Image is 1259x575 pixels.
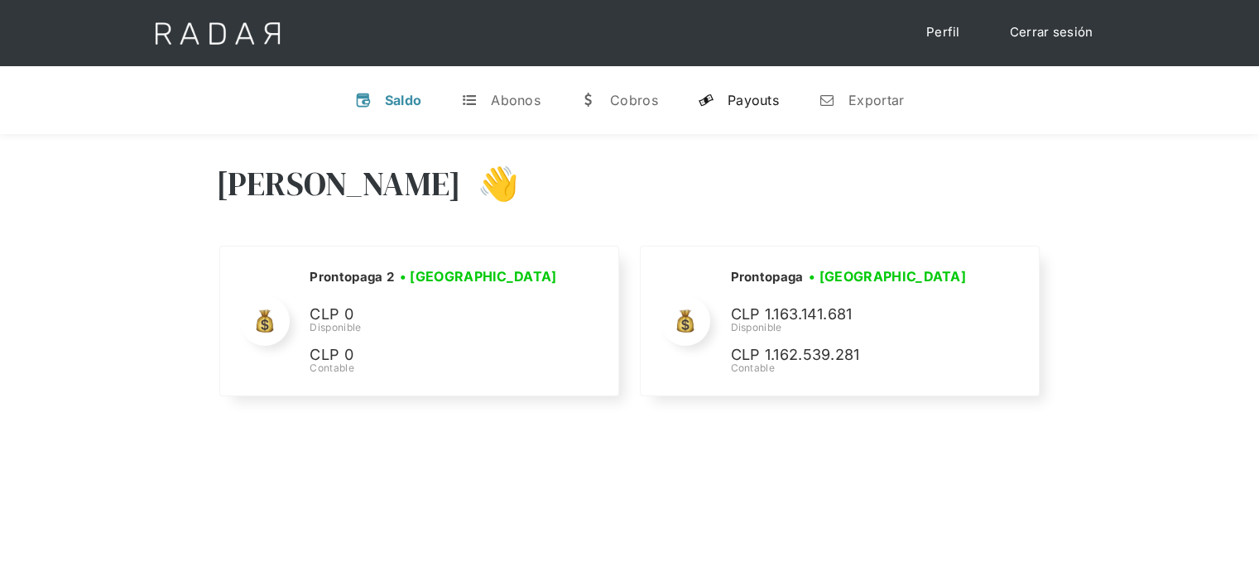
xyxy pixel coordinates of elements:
p: CLP 1.162.539.281 [730,343,978,367]
a: Perfil [910,17,977,49]
p: CLP 0 [310,303,558,327]
div: y [698,92,714,108]
h2: Prontopaga 2 [310,269,394,285]
div: Contable [310,361,562,376]
div: Disponible [730,320,978,335]
p: CLP 0 [310,343,558,367]
p: CLP 1.163.141.681 [730,303,978,327]
div: v [355,92,372,108]
div: Exportar [848,92,904,108]
div: Contable [730,361,978,376]
div: Cobros [610,92,658,108]
a: Cerrar sesión [993,17,1110,49]
div: t [461,92,478,108]
h3: • [GEOGRAPHIC_DATA] [400,266,557,286]
div: Disponible [310,320,562,335]
h3: [PERSON_NAME] [216,163,462,204]
div: Abonos [491,92,541,108]
h2: Prontopaga [730,269,803,285]
div: Saldo [385,92,422,108]
h3: 👋 [461,163,519,204]
div: Payouts [728,92,779,108]
div: n [819,92,835,108]
h3: • [GEOGRAPHIC_DATA] [809,266,966,286]
div: w [580,92,597,108]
